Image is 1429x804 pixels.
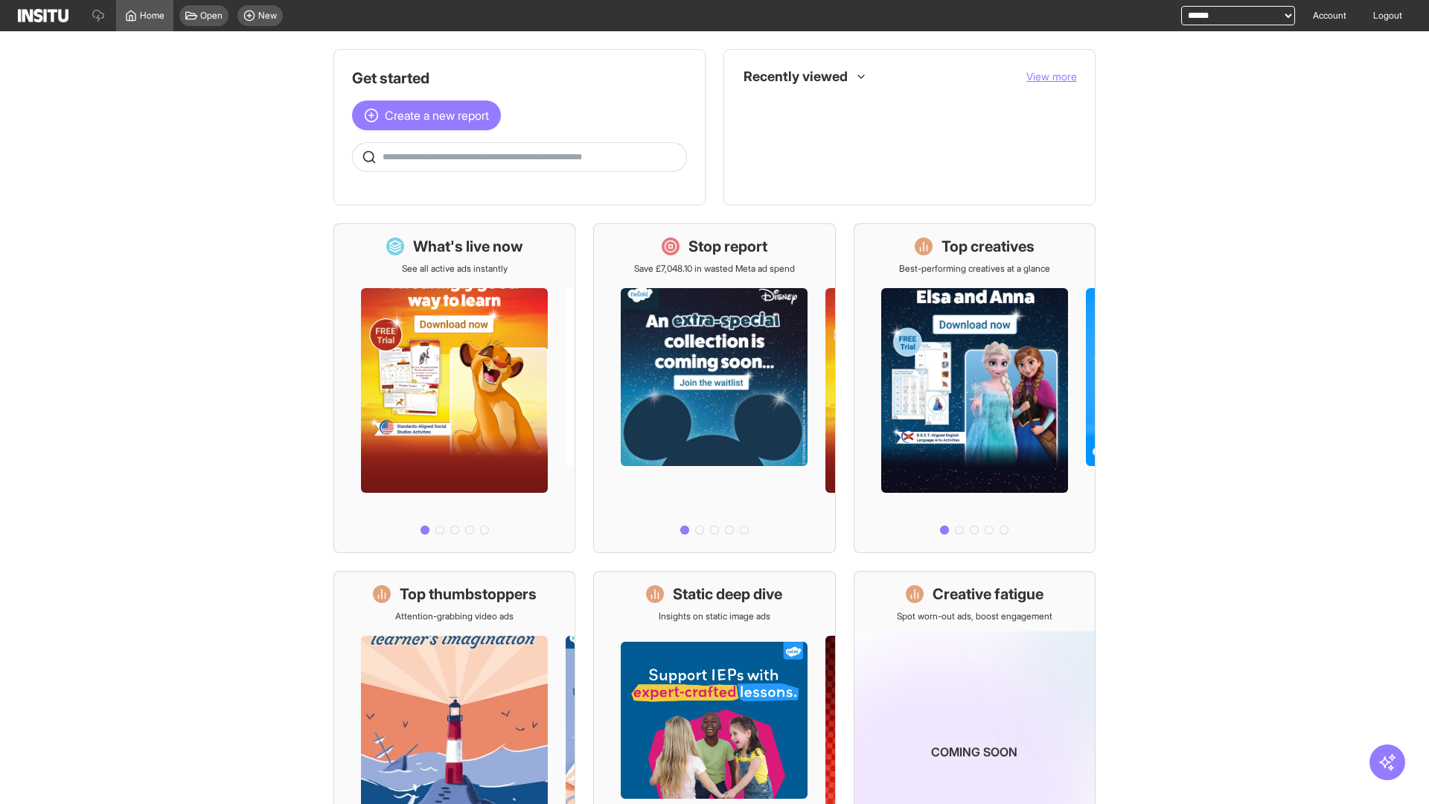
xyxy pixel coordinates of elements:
[688,236,767,257] h1: Stop report
[1026,70,1077,83] span: View more
[400,584,537,604] h1: Top thumbstoppers
[593,223,835,553] a: Stop reportSave £7,048.10 in wasted Meta ad spend
[1026,69,1077,84] button: View more
[942,236,1035,257] h1: Top creatives
[413,236,523,257] h1: What's live now
[385,106,489,124] span: Create a new report
[673,584,782,604] h1: Static deep dive
[18,9,68,22] img: Logo
[899,263,1050,275] p: Best-performing creatives at a glance
[634,263,795,275] p: Save £7,048.10 in wasted Meta ad spend
[659,610,770,622] p: Insights on static image ads
[402,263,508,275] p: See all active ads instantly
[333,223,575,553] a: What's live nowSee all active ads instantly
[395,610,514,622] p: Attention-grabbing video ads
[200,10,223,22] span: Open
[352,100,501,130] button: Create a new report
[140,10,164,22] span: Home
[258,10,277,22] span: New
[352,68,687,89] h1: Get started
[854,223,1096,553] a: Top creativesBest-performing creatives at a glance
